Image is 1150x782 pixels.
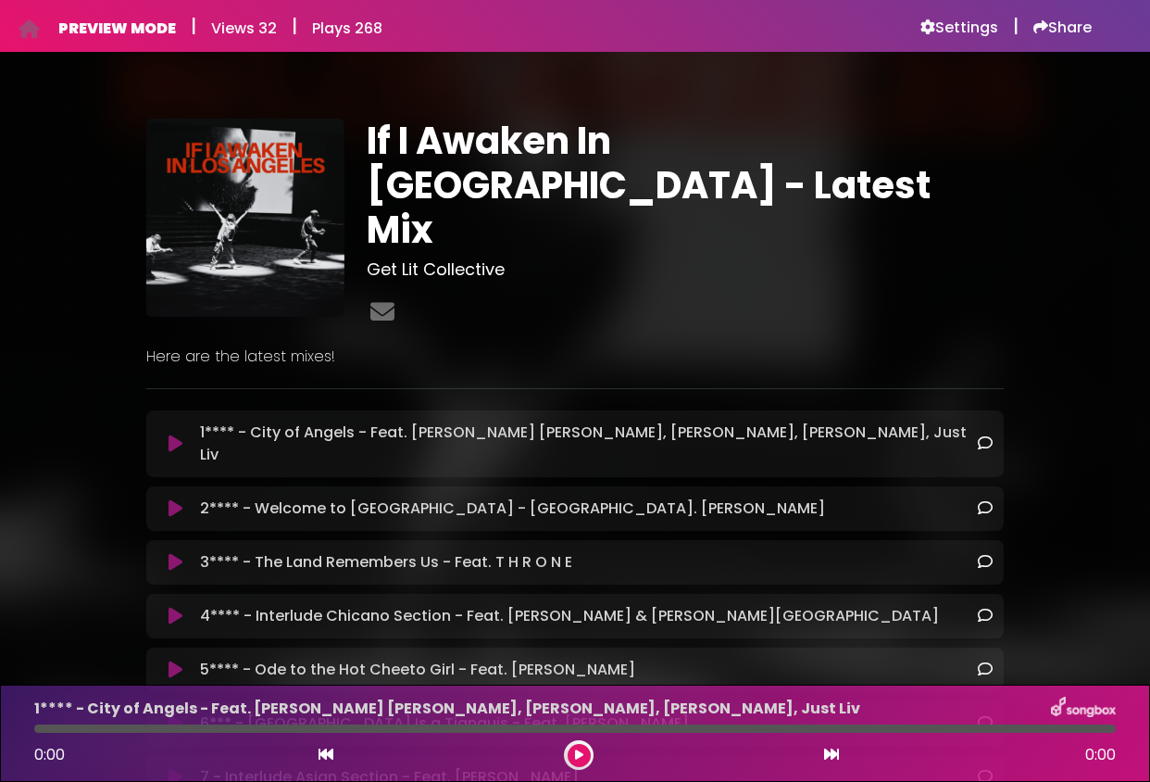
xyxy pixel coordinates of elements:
[200,498,825,520] p: 2**** - Welcome to [GEOGRAPHIC_DATA] - [GEOGRAPHIC_DATA]. [PERSON_NAME]
[146,119,344,317] img: jpqCGvsiRDGDrW28OCCq
[34,698,860,720] p: 1**** - City of Angels - Feat. [PERSON_NAME] [PERSON_NAME], [PERSON_NAME], [PERSON_NAME], Just Liv
[1051,697,1116,721] img: songbox-logo-white.png
[312,19,382,37] h6: Plays 268
[200,422,978,466] p: 1**** - City of Angels - Feat. [PERSON_NAME] [PERSON_NAME], [PERSON_NAME], [PERSON_NAME], Just Liv
[34,744,65,765] span: 0:00
[146,346,1004,368] p: Here are the latest mixes!
[920,19,998,37] a: Settings
[1033,19,1092,37] a: Share
[367,259,1005,280] h3: Get Lit Collective
[200,659,635,681] p: 5**** - Ode to the Hot Cheeto Girl - Feat. [PERSON_NAME]
[200,605,939,627] p: 4**** - Interlude Chicano Section - Feat. [PERSON_NAME] & [PERSON_NAME][GEOGRAPHIC_DATA]
[211,19,277,37] h6: Views 32
[1013,15,1019,37] h5: |
[1085,744,1116,766] span: 0:00
[200,551,572,574] p: 3**** - The Land Remembers Us - Feat. T H R O N E
[58,19,176,37] h6: PREVIEW MODE
[191,15,196,37] h5: |
[292,15,297,37] h5: |
[367,119,1005,252] h1: If I Awaken In [GEOGRAPHIC_DATA] - Latest Mix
